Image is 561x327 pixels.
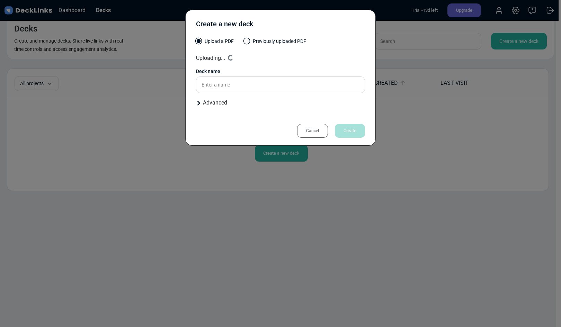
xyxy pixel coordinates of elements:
span: Uploading... [196,55,225,61]
div: Deck name [196,68,365,75]
label: Previously uploaded PDF [244,38,306,48]
div: Cancel [297,124,328,138]
input: Enter a name [196,76,365,93]
div: Advanced [196,99,365,107]
div: Create a new deck [196,19,253,33]
label: Upload a PDF [196,38,234,48]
